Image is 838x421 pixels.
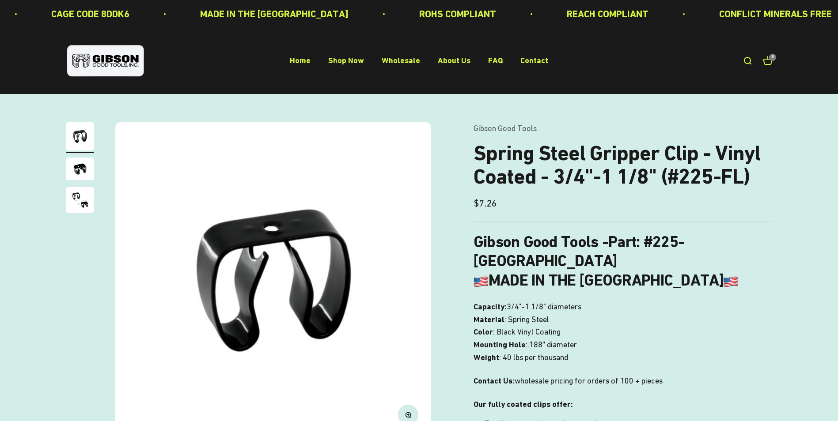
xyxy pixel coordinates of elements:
strong: Our fully coated clips offer: [474,399,573,409]
a: Contact [520,56,548,65]
a: Wholesale [382,56,420,65]
p: ROHS COMPLIANT [414,6,491,22]
strong: Mounting Hole [474,340,526,349]
span: : 40 lbs per thousand [499,351,568,364]
strong: Contact Us: [474,376,515,385]
strong: Material [474,315,504,324]
a: Shop Now [328,56,364,65]
p: REACH COMPLIANT [561,6,643,22]
a: FAQ [488,56,503,65]
a: Home [290,56,311,65]
b: MADE IN THE [GEOGRAPHIC_DATA] [474,271,738,289]
button: Go to item 2 [66,158,94,183]
h1: Spring Steel Gripper Clip - Vinyl Coated - 3/4"-1 1/8" (#225-FL) [474,142,773,188]
img: Gripper clip, made & shipped from the USA! [66,122,94,150]
span: : Spring Steel [504,313,549,326]
span: : Black Vinyl Coating [493,326,561,338]
strong: Weight [474,353,499,362]
strong: : #225-[GEOGRAPHIC_DATA] [474,233,684,270]
cart-count: 8 [769,54,776,61]
img: close up of a spring steel gripper clip, tool clip, durable, secure holding, Excellent corrosion ... [66,158,94,180]
p: CAGE CODE 8DDK6 [46,6,124,22]
sale-price: $7.26 [474,195,497,211]
a: About Us [438,56,470,65]
strong: Color [474,327,493,336]
span: Part [608,233,636,251]
p: MADE IN THE [GEOGRAPHIC_DATA] [195,6,343,22]
span: .188″ diameter [527,338,577,351]
p: 3/4"-1 1/8" diameters [474,301,773,364]
a: Gibson Good Tools [474,124,537,133]
button: Go to item 1 [66,122,94,153]
span: : [526,338,527,351]
img: close up of a spring steel gripper clip, tool clip, durable, secure holding, Excellent corrosion ... [66,187,94,213]
strong: Capacity: [474,302,507,311]
p: CONFLICT MINERALS FREE [714,6,827,22]
button: Go to item 3 [66,187,94,215]
p: wholesale pricing for orders of 100 + pieces [474,375,773,387]
b: Gibson Good Tools - [474,233,636,251]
